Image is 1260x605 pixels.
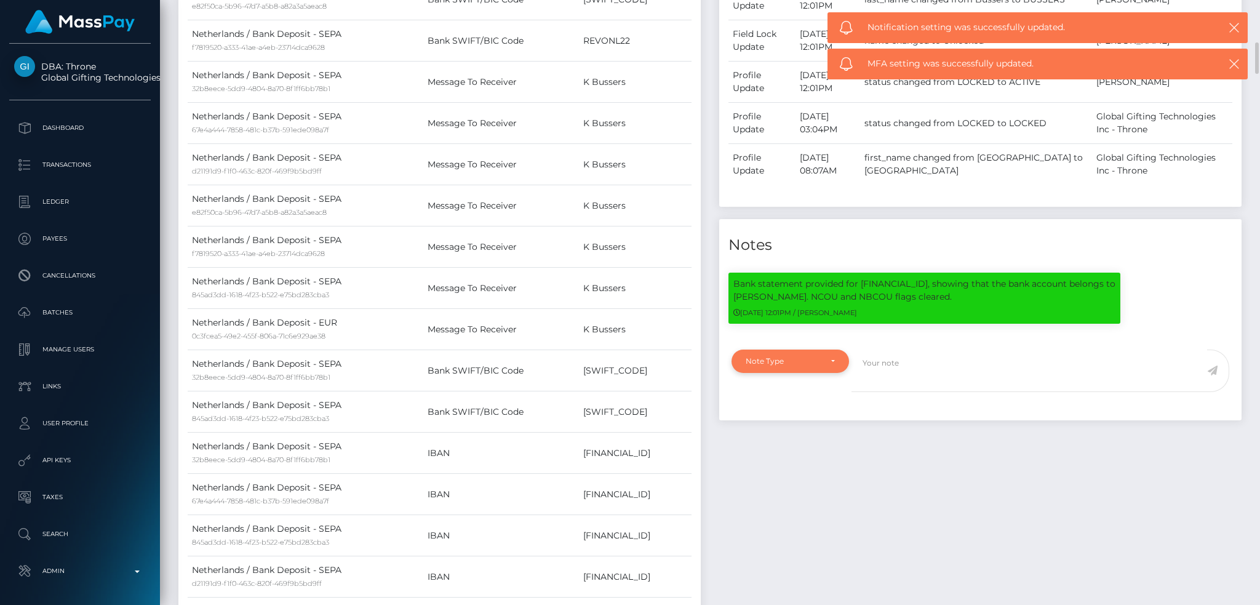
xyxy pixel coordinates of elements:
span: MFA setting was successfully updated. [867,57,1195,70]
td: K Bussers [579,62,692,103]
p: User Profile [14,414,146,433]
td: [FINANCIAL_ID] [579,556,692,598]
small: 32b8eece-5dd9-4804-8a70-8f1ff6bb78b1 [192,84,330,93]
a: Dashboard [9,113,151,143]
td: Message To Receiver [423,185,579,226]
small: d21191d9-f1f0-463c-820f-469f9b5bd9ff [192,167,322,175]
td: IBAN [423,556,579,598]
td: REVONL22 [579,20,692,62]
a: Links [9,371,151,402]
p: Payees [14,230,146,248]
td: Profile Update [728,103,795,144]
p: Manage Users [14,340,146,359]
td: [FINANCIAL_ID] [579,433,692,474]
p: Transactions [14,156,146,174]
td: IBAN [423,474,579,515]
td: Global Gifting Technologies Inc - Throne [1092,103,1232,144]
span: DBA: Throne Global Gifting Technologies Inc [9,61,151,83]
td: Message To Receiver [423,103,579,144]
p: Ledger [14,193,146,211]
small: d21191d9-f1f0-463c-820f-469f9b5bd9ff [192,579,322,588]
td: Global Gifting Technologies Inc - Throne [1092,144,1232,185]
p: API Keys [14,451,146,470]
small: [DATE] 12:01PM / [PERSON_NAME] [733,308,857,317]
td: [FINANCIAL_ID] [579,515,692,556]
div: Note Type [746,356,821,366]
td: Bank SWIFT/BIC Code [423,391,579,433]
td: Netherlands / Bank Deposit - SEPA [188,226,423,268]
td: Bank SWIFT/BIC Code [423,20,579,62]
td: Netherlands / Bank Deposit - SEPA [188,350,423,391]
p: Admin [14,562,146,580]
td: Message To Receiver [423,226,579,268]
a: User Profile [9,408,151,439]
a: Manage Users [9,334,151,365]
small: 32b8eece-5dd9-4804-8a70-8f1ff6bb78b1 [192,373,330,382]
td: Netherlands / Bank Deposit - SEPA [188,433,423,474]
td: [SWIFT_CODE] [579,391,692,433]
td: Message To Receiver [423,268,579,309]
p: Links [14,377,146,396]
a: Batches [9,297,151,328]
a: Admin [9,556,151,587]
td: IBAN [423,433,579,474]
button: Note Type [732,350,849,373]
td: status changed from LOCKED to LOCKED [860,103,1092,144]
td: Netherlands / Bank Deposit - SEPA [188,103,423,144]
td: [SWIFT_CODE] [579,350,692,391]
a: Transactions [9,150,151,180]
a: Search [9,519,151,550]
a: API Keys [9,445,151,476]
a: Taxes [9,482,151,513]
td: K Bussers [579,185,692,226]
small: e82f50ca-5b96-47d7-a5b8-a82a3a5aeac8 [192,2,327,10]
td: Netherlands / Bank Deposit - SEPA [188,556,423,598]
td: K Bussers [579,144,692,185]
td: Netherlands / Bank Deposit - SEPA [188,185,423,226]
td: K Bussers [579,309,692,350]
h4: Notes [728,234,1232,256]
a: Ledger [9,186,151,217]
td: Message To Receiver [423,62,579,103]
small: f7819520-a333-41ae-a4eb-23714dca9628 [192,43,325,52]
p: Bank statement provided for [FINANCIAL_ID], showing that the bank account belongs to [PERSON_NAME... [733,278,1115,303]
td: Netherlands / Bank Deposit - SEPA [188,20,423,62]
td: Netherlands / Bank Deposit - SEPA [188,144,423,185]
td: K Bussers [579,103,692,144]
p: Search [14,525,146,543]
small: 0c3fcea5-49e2-455f-806a-71c6e929ae38 [192,332,325,340]
p: Dashboard [14,119,146,137]
td: Netherlands / Bank Deposit - SEPA [188,515,423,556]
td: Profile Update [728,62,795,103]
small: 845ad3dd-1618-4f23-b522-e75bd283cba3 [192,290,329,299]
small: e82f50ca-5b96-47d7-a5b8-a82a3a5aeac8 [192,208,327,217]
td: [DATE] 03:04PM [795,103,860,144]
small: 67e4a444-7858-481c-b37b-591ede098a7f [192,497,329,505]
td: Message To Receiver [423,309,579,350]
td: Netherlands / Bank Deposit - SEPA [188,474,423,515]
td: Netherlands / Bank Deposit - SEPA [188,62,423,103]
p: Batches [14,303,146,322]
small: 32b8eece-5dd9-4804-8a70-8f1ff6bb78b1 [192,455,330,464]
td: [DATE] 12:01PM [795,20,860,62]
td: [DATE] 12:01PM [795,62,860,103]
td: Netherlands / Bank Deposit - EUR [188,309,423,350]
td: IBAN [423,515,579,556]
p: Taxes [14,488,146,507]
td: Netherlands / Bank Deposit - SEPA [188,391,423,433]
small: f7819520-a333-41ae-a4eb-23714dca9628 [192,249,325,258]
td: [FINANCIAL_ID] [579,474,692,515]
td: K Bussers [579,268,692,309]
span: Notification setting was successfully updated. [867,21,1195,34]
img: MassPay Logo [25,10,135,34]
a: Payees [9,223,151,254]
td: Profile Update [728,144,795,185]
small: 67e4a444-7858-481c-b37b-591ede098a7f [192,126,329,134]
td: [DATE] 08:07AM [795,144,860,185]
a: Cancellations [9,260,151,291]
td: [PERSON_NAME] [1092,62,1232,103]
td: Message To Receiver [423,144,579,185]
p: Cancellations [14,266,146,285]
small: 845ad3dd-1618-4f23-b522-e75bd283cba3 [192,538,329,547]
td: Netherlands / Bank Deposit - SEPA [188,268,423,309]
